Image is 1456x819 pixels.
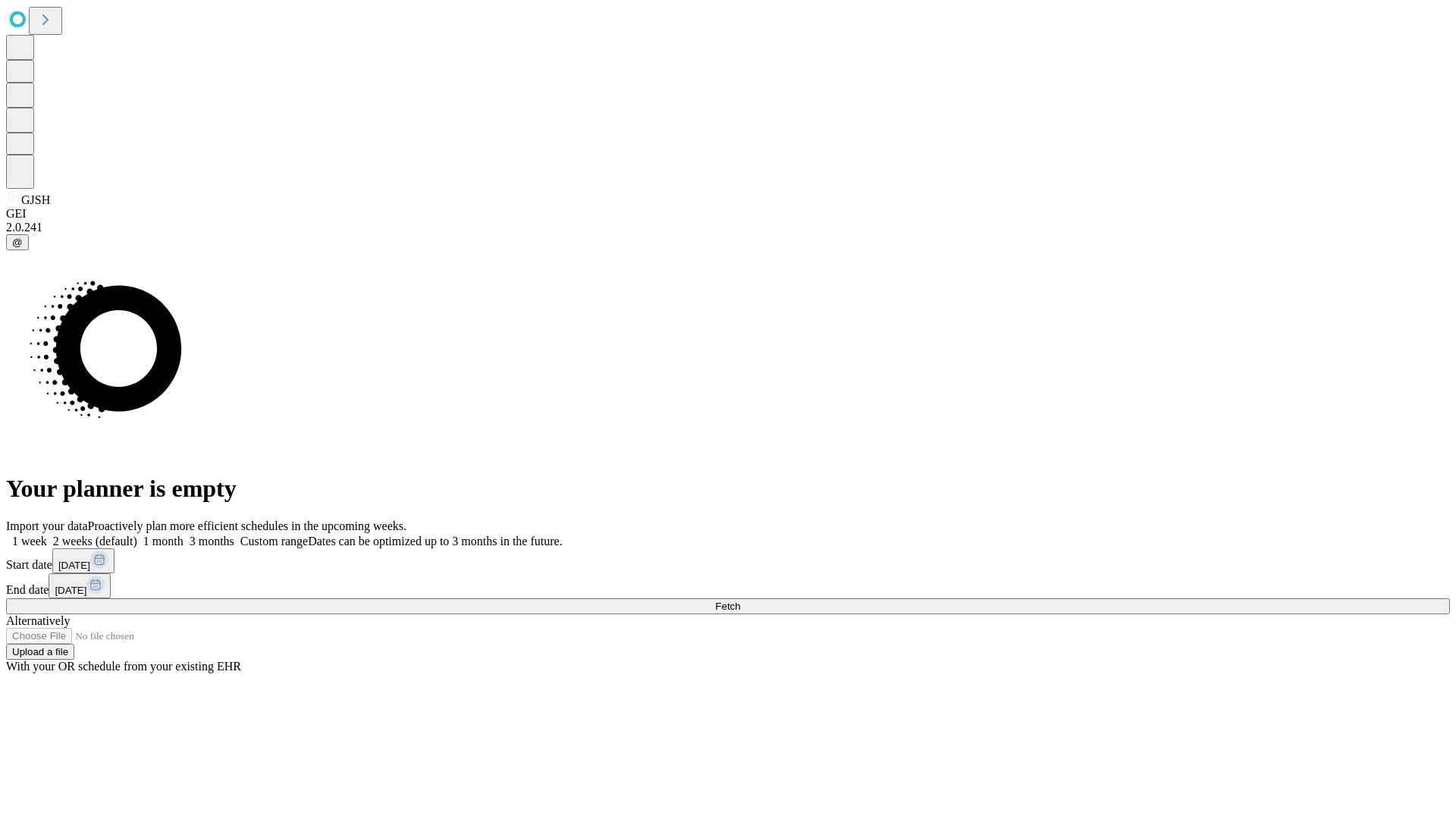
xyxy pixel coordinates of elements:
span: Import your data [6,519,88,532]
div: GEI [6,207,1450,221]
span: 1 week [12,535,47,548]
span: With your OR schedule from your existing EHR [6,660,241,673]
button: Fetch [6,598,1450,614]
div: 2.0.241 [6,221,1450,234]
span: Alternatively [6,614,70,627]
button: [DATE] [52,548,115,573]
span: Proactively plan more efficient schedules in the upcoming weeks. [88,519,406,532]
span: Fetch [715,601,740,612]
button: [DATE] [49,573,111,598]
span: 3 months [190,535,234,548]
span: 2 weeks (default) [53,535,137,548]
div: End date [6,573,1450,598]
span: Custom range [240,535,308,548]
div: Start date [6,548,1450,573]
span: Dates can be optimized up to 3 months in the future. [308,535,562,548]
button: @ [6,234,29,250]
span: GJSH [21,193,50,206]
span: 1 month [143,535,184,548]
button: Upload a file [6,644,74,660]
span: @ [12,237,23,248]
span: [DATE] [58,560,90,571]
h1: Your planner is empty [6,475,1450,503]
span: [DATE] [55,585,86,596]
